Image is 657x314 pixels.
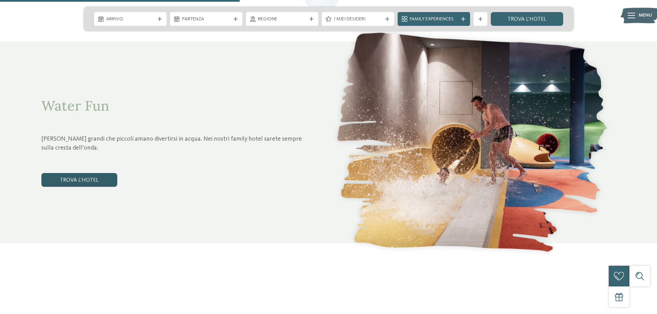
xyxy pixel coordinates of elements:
span: Family Experiences [410,16,458,23]
a: trova l’hotel [491,12,563,26]
span: Partenza [182,16,230,23]
img: Quale family experience volete vivere? [329,24,616,261]
p: [PERSON_NAME] grandi che piccoli amano divertirsi in acqua. Nei nostri family hotel sarete sempre... [41,135,305,152]
span: Regione [258,16,306,23]
span: Arrivo [106,16,155,23]
a: trova l’hotel [41,173,117,187]
span: Water Fun [41,97,109,114]
span: I miei desideri [334,16,382,23]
